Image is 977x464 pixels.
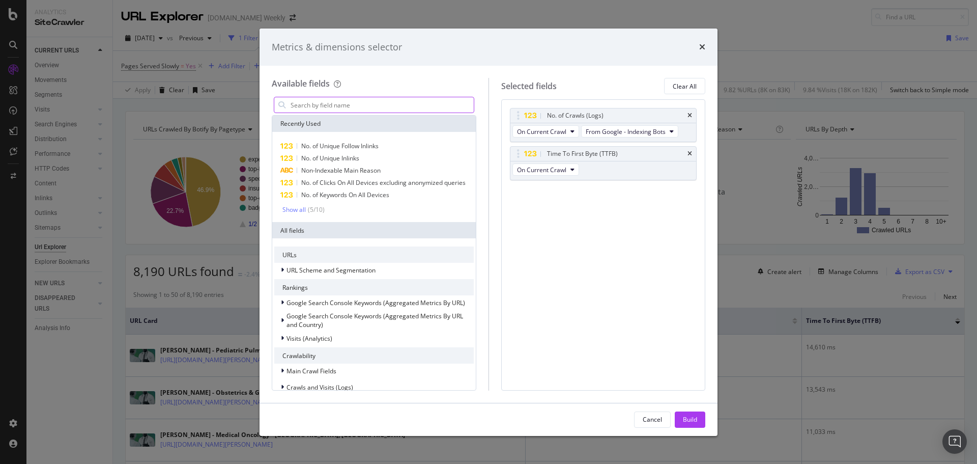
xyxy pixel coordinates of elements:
[274,279,474,295] div: Rankings
[301,142,379,150] span: No. of Unique Follow Inlinks
[301,154,359,162] span: No. of Unique Inlinks
[517,127,566,136] span: On Current Crawl
[687,151,692,157] div: times
[286,334,332,343] span: Visits (Analytics)
[512,125,579,138] button: On Current Crawl
[290,97,474,113] input: Search by field name
[272,78,330,89] div: Available fields
[306,205,325,214] div: ( 5 / 10 )
[699,41,705,54] div: times
[260,29,717,436] div: modal
[547,149,618,159] div: Time To First Byte (TTFB)
[510,146,697,180] div: Time To First Byte (TTFB)timesOn Current Crawl
[501,80,557,92] div: Selected fields
[274,247,474,263] div: URLs
[301,178,466,187] span: No. of Clicks On All Devices excluding anonymized queries
[643,415,662,424] div: Cancel
[942,429,967,454] div: Open Intercom Messenger
[664,78,705,94] button: Clear All
[301,166,381,175] span: Non-Indexable Main Reason
[282,206,306,213] div: Show all
[272,41,402,54] div: Metrics & dimensions selector
[301,190,389,199] span: No. of Keywords On All Devices
[510,108,697,142] div: No. of Crawls (Logs)timesOn Current CrawlFrom Google - Indexing Bots
[675,412,705,428] button: Build
[286,298,465,307] span: Google Search Console Keywords (Aggregated Metrics By URL)
[512,163,579,176] button: On Current Crawl
[274,347,474,364] div: Crawlability
[673,82,697,91] div: Clear All
[286,266,376,275] span: URL Scheme and Segmentation
[286,312,463,329] span: Google Search Console Keywords (Aggregated Metrics By URL and Country)
[272,116,476,132] div: Recently Used
[286,383,353,392] span: Crawls and Visits (Logs)
[586,127,666,136] span: From Google - Indexing Bots
[581,125,678,138] button: From Google - Indexing Bots
[687,113,692,119] div: times
[634,412,671,428] button: Cancel
[547,111,604,121] div: No. of Crawls (Logs)
[683,415,697,424] div: Build
[517,166,566,174] span: On Current Crawl
[272,222,476,238] div: All fields
[286,367,336,375] span: Main Crawl Fields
